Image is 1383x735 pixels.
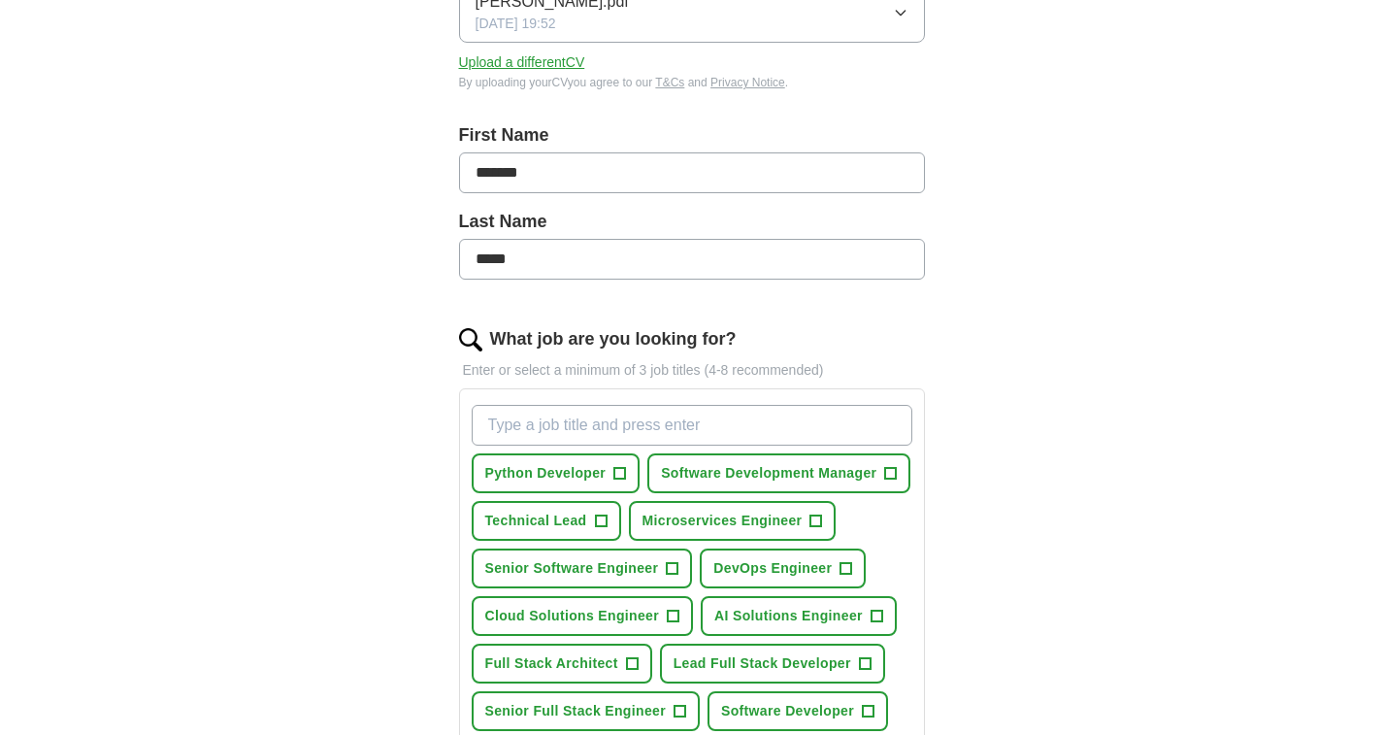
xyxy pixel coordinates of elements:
[485,701,666,721] span: Senior Full Stack Engineer
[655,76,684,89] a: T&Cs
[661,463,876,484] span: Software Development Manager
[713,558,832,579] span: DevOps Engineer
[472,453,641,493] button: Python Developer
[710,76,785,89] a: Privacy Notice
[629,501,837,541] button: Microservices Engineer
[472,549,693,588] button: Senior Software Engineer
[459,122,925,149] label: First Name
[485,606,660,626] span: Cloud Solutions Engineer
[701,596,897,636] button: AI Solutions Engineer
[459,52,585,73] button: Upload a differentCV
[472,501,621,541] button: Technical Lead
[459,74,925,91] div: By uploading your CV you agree to our and .
[674,653,851,674] span: Lead Full Stack Developer
[485,653,618,674] span: Full Stack Architect
[647,453,910,493] button: Software Development Manager
[472,596,694,636] button: Cloud Solutions Engineer
[472,691,700,731] button: Senior Full Stack Engineer
[708,691,888,731] button: Software Developer
[485,463,607,484] span: Python Developer
[485,558,659,579] span: Senior Software Engineer
[459,360,925,381] p: Enter or select a minimum of 3 job titles (4-8 recommended)
[700,549,866,588] button: DevOps Engineer
[459,328,482,351] img: search.png
[642,511,803,531] span: Microservices Engineer
[472,644,652,684] button: Full Stack Architect
[472,405,912,446] input: Type a job title and press enter
[476,14,556,34] span: [DATE] 19:52
[490,326,737,352] label: What job are you looking for?
[485,511,587,531] span: Technical Lead
[459,209,925,235] label: Last Name
[721,701,854,721] span: Software Developer
[660,644,885,684] button: Lead Full Stack Developer
[714,606,863,626] span: AI Solutions Engineer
